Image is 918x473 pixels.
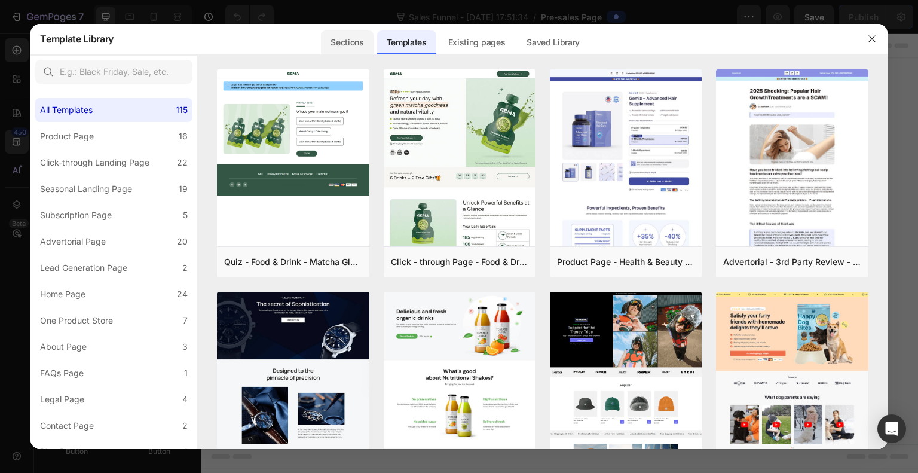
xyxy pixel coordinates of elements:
div: 22 [177,155,188,170]
div: Start with Generating from URL or image [279,314,439,324]
div: 19 [179,182,188,196]
button: Use existing page designs [237,247,373,271]
div: 3 [182,340,188,354]
div: About Page [40,340,87,354]
div: Templates [377,30,436,54]
div: Saved Library [517,30,589,54]
div: 115 [176,103,188,117]
div: 16 [179,129,188,144]
div: Product Page [40,129,94,144]
div: Seasonal Landing Page [40,182,132,196]
div: 5 [183,208,188,222]
div: 7 [183,313,188,328]
div: 24 [177,287,188,301]
div: Legal Page [40,392,84,407]
div: Existing pages [439,30,515,54]
button: Explore templates [380,247,481,271]
div: Start building with Sections/Elements or [268,223,449,237]
div: Quiz - Food & Drink - Matcha Glow Shot [224,255,362,269]
div: 4 [182,392,188,407]
div: Click - through Page - Food & Drink - Matcha Glow Shot [391,255,528,269]
h2: Template Library [40,23,114,54]
input: E.g.: Black Friday, Sale, etc. [35,60,192,84]
div: Subscription Page [40,208,112,222]
div: Lead Generation Page [40,261,127,275]
img: quiz-1.png [217,69,369,196]
div: 2 [182,261,188,275]
div: All Templates [40,103,93,117]
div: Blog Post [40,445,77,459]
div: Advertorial - 3rd Party Review - The Before Image - Hair Supplement [723,255,861,269]
div: Sections [321,30,373,54]
div: FAQs Page [40,366,84,380]
div: 1 [184,445,188,459]
div: Home Page [40,287,85,301]
div: Open Intercom Messenger [877,414,906,443]
div: Advertorial Page [40,234,106,249]
div: 1 [184,366,188,380]
div: 20 [177,234,188,249]
div: Click-through Landing Page [40,155,149,170]
div: One Product Store [40,313,113,328]
div: 2 [182,419,188,433]
div: Contact Page [40,419,94,433]
div: Product Page - Health & Beauty - Hair Supplement [557,255,694,269]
